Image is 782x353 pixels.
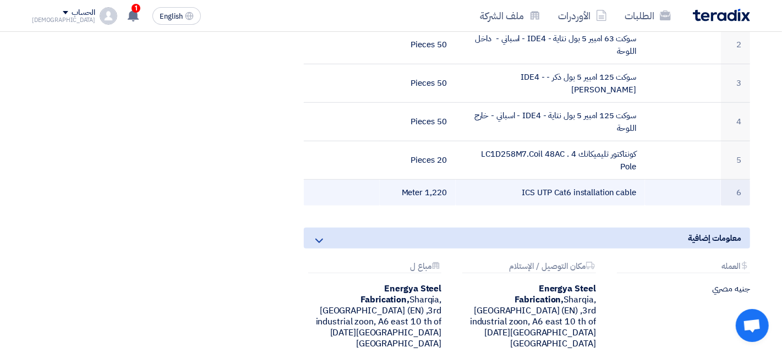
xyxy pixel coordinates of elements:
[380,103,456,141] td: 50 Pieces
[308,262,441,273] div: مباع ل
[688,232,741,244] span: معلومات إضافية
[721,26,750,64] td: 2
[100,7,117,25] img: profile_test.png
[72,8,95,18] div: الحساب
[304,283,441,349] div: Sharqia, [GEOGRAPHIC_DATA] (EN) ,3rd industrial zoon, A6 east 10 th of [DATE][GEOGRAPHIC_DATA] [G...
[613,283,750,294] div: جنيه مصري
[458,283,595,349] div: Sharqia, [GEOGRAPHIC_DATA] (EN) ,3rd industrial zoon, A6 east 10 th of [DATE][GEOGRAPHIC_DATA] [G...
[456,180,646,206] td: ICS UTP Cat6 installation cable
[616,3,680,29] a: الطلبات
[456,103,646,141] td: سوكت 125 امبير 5 بول نتاية - IDE4 - اسباني - خارج اللوحة
[515,282,596,306] b: Energya Steel Fabrication,
[152,7,201,25] button: English
[462,262,595,273] div: مكان التوصيل / الإستلام
[132,4,140,13] span: 1
[617,262,750,273] div: العمله
[693,9,750,21] img: Teradix logo
[721,141,750,180] td: 5
[360,282,441,306] b: Energya Steel Fabrication,
[721,180,750,206] td: 6
[32,17,95,23] div: [DEMOGRAPHIC_DATA]
[721,103,750,141] td: 4
[736,309,769,342] a: Open chat
[380,141,456,180] td: 20 Pieces
[721,64,750,103] td: 3
[456,64,646,103] td: سوكت 125 امبير 5 بول ذكر - IDE4 - [PERSON_NAME]
[380,64,456,103] td: 50 Pieces
[380,180,456,206] td: 1,220 Meter
[471,3,549,29] a: ملف الشركة
[456,26,646,64] td: سوكت 63 امبير 5 بول نتاية - IDE4 - اسباني - داخل اللوحة
[456,141,646,180] td: كونتاكتور تليميكانك LC1D258M7.Coil 48AC . 4 Pole
[380,26,456,64] td: 50 Pieces
[160,13,183,20] span: English
[549,3,616,29] a: الأوردرات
